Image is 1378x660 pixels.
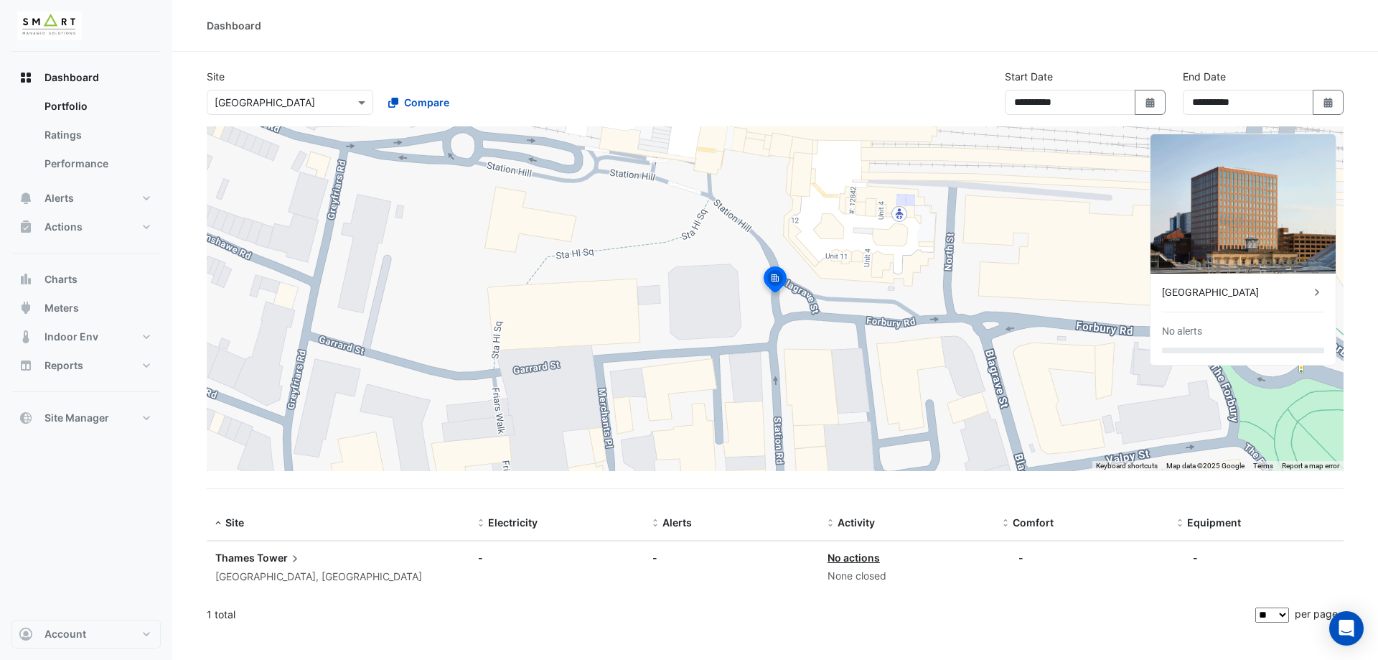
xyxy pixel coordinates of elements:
fa-icon: Select Date [1144,96,1157,108]
img: Thames Tower [1150,134,1336,274]
button: Compare [379,90,459,115]
label: Start Date [1005,69,1053,84]
a: Report a map error [1282,462,1339,470]
span: Electricity [488,516,538,529]
span: Site Manager [44,411,109,425]
span: Indoor Env [44,330,98,344]
app-icon: Reports [19,358,33,373]
span: Compare [404,95,449,110]
img: site-pin-selected.svg [759,264,791,299]
button: Account [11,620,161,649]
span: Alerts [44,191,74,205]
span: Charts [44,272,78,287]
a: Portfolio [33,92,161,121]
span: Alerts [662,516,692,529]
app-icon: Charts [19,272,33,287]
span: Reports [44,358,83,373]
div: Open Intercom Messenger [1329,611,1364,646]
div: No alerts [1162,324,1202,339]
label: End Date [1183,69,1226,84]
img: Company Logo [17,11,82,40]
span: Actions [44,220,83,234]
app-icon: Indoor Env [19,330,33,344]
div: - [1018,550,1023,565]
span: Equipment [1187,516,1241,529]
img: Google [210,452,258,471]
fa-icon: Select Date [1322,96,1335,108]
div: - [478,550,636,565]
div: - [652,550,810,565]
label: Site [207,69,225,84]
span: Account [44,627,86,641]
span: Meters [44,301,79,315]
span: Site [225,516,244,529]
button: Keyboard shortcuts [1096,461,1158,471]
div: [GEOGRAPHIC_DATA], [GEOGRAPHIC_DATA] [215,569,461,585]
app-icon: Site Manager [19,411,33,425]
div: - [1193,550,1198,565]
div: None closed [828,568,985,585]
span: Tower [257,550,302,566]
div: Dashboard [11,92,161,184]
app-icon: Meters [19,301,33,315]
a: Open this area in Google Maps (opens a new window) [210,452,258,471]
button: Indoor Env [11,322,161,351]
a: Terms (opens in new tab) [1253,462,1273,470]
button: Reports [11,351,161,380]
span: Thames [215,552,255,564]
span: Map data ©2025 Google [1166,462,1245,470]
span: Dashboard [44,70,99,85]
button: Site Manager [11,404,161,432]
button: Actions [11,213,161,241]
app-icon: Alerts [19,191,33,205]
span: Activity [838,516,875,529]
span: Comfort [1013,516,1054,529]
button: Meters [11,294,161,322]
div: 1 total [207,597,1252,633]
span: per page [1295,608,1338,620]
button: Alerts [11,184,161,213]
div: [GEOGRAPHIC_DATA] [1162,285,1310,300]
button: Dashboard [11,63,161,92]
a: Ratings [33,121,161,149]
button: Charts [11,265,161,294]
a: Performance [33,149,161,178]
div: Dashboard [207,18,261,33]
a: No actions [828,552,880,564]
app-icon: Dashboard [19,70,33,85]
app-icon: Actions [19,220,33,234]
